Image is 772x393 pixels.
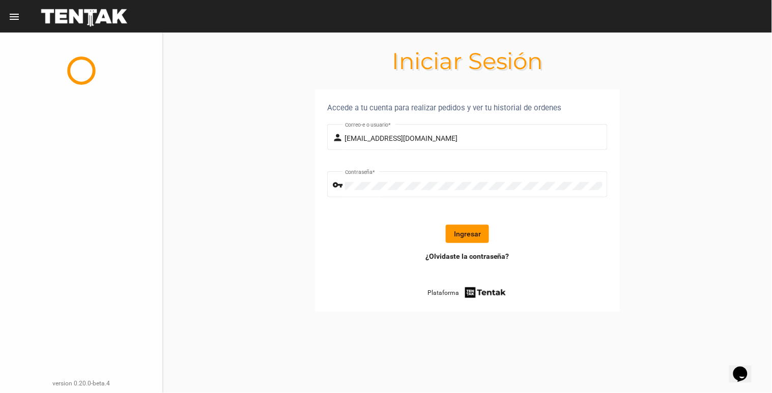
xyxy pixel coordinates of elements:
[8,378,154,388] div: version 0.20.0-beta.4
[427,288,459,298] span: Plataforma
[446,225,489,243] button: Ingresar
[333,132,345,144] mat-icon: person
[427,286,507,299] a: Plataforma
[333,179,345,191] mat-icon: vpn_key
[8,11,20,23] mat-icon: menu
[425,251,509,261] a: ¿Olvidaste la contraseña?
[327,102,608,114] div: Accede a tu cuenta para realizar pedidos y ver tu historial de ordenes
[163,53,772,69] h1: Iniciar Sesión
[729,352,762,383] iframe: chat widget
[464,286,507,299] img: tentak-firm.png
